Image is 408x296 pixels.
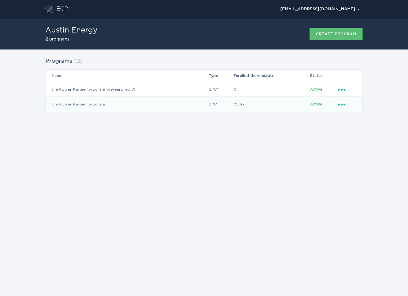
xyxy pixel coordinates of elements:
[45,27,97,34] h1: Austin Energy
[233,70,310,82] th: Enrolled thermostats
[316,32,356,36] div: Create program
[208,82,233,97] td: BYOT
[338,101,356,108] div: Popover menu
[233,82,310,97] td: 0
[309,28,363,40] button: Create program
[46,97,362,112] tr: d138714fb4724cd7b271465fac671896
[46,70,362,82] tr: Table Headers
[310,88,322,91] span: Active
[46,97,208,112] td: the Power Partner program
[45,56,72,67] h2: Programs
[233,97,310,112] td: 10547
[310,70,338,82] th: Status
[277,5,363,14] button: Open user account details
[46,82,362,97] tr: bdc07f72465e4ee480a0f657265ba831
[338,86,356,93] div: Popover menu
[46,82,208,97] td: the Power Partner program pre-enrolled DI
[280,7,360,11] div: [EMAIL_ADDRESS][DOMAIN_NAME]
[56,6,68,13] div: ECP
[310,102,322,106] span: Active
[45,37,97,41] h2: 2 programs
[74,58,82,64] span: ( 2 )
[46,70,208,82] th: Name
[208,70,233,82] th: Type
[208,97,233,112] td: BYOT
[277,5,363,14] div: Popover menu
[45,6,53,13] button: Go to dashboard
